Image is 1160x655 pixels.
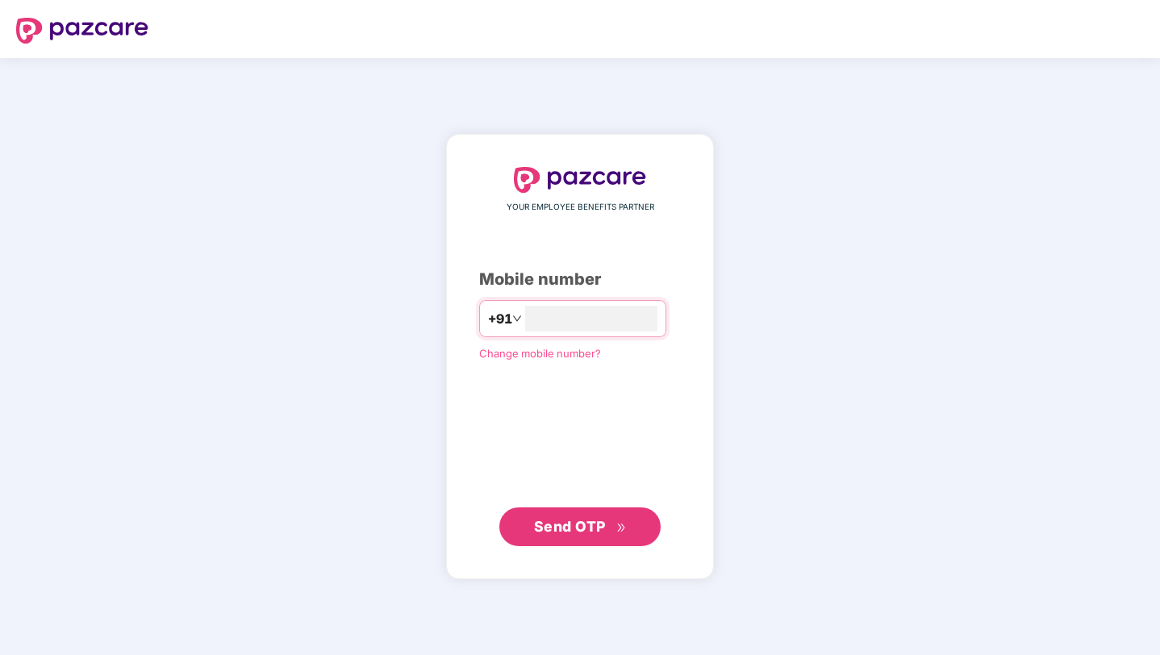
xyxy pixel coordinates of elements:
[499,507,661,546] button: Send OTPdouble-right
[479,267,681,292] div: Mobile number
[534,518,606,535] span: Send OTP
[512,314,522,323] span: down
[488,309,512,329] span: +91
[507,201,654,214] span: YOUR EMPLOYEE BENEFITS PARTNER
[479,347,601,360] a: Change mobile number?
[616,523,627,533] span: double-right
[16,18,148,44] img: logo
[514,167,646,193] img: logo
